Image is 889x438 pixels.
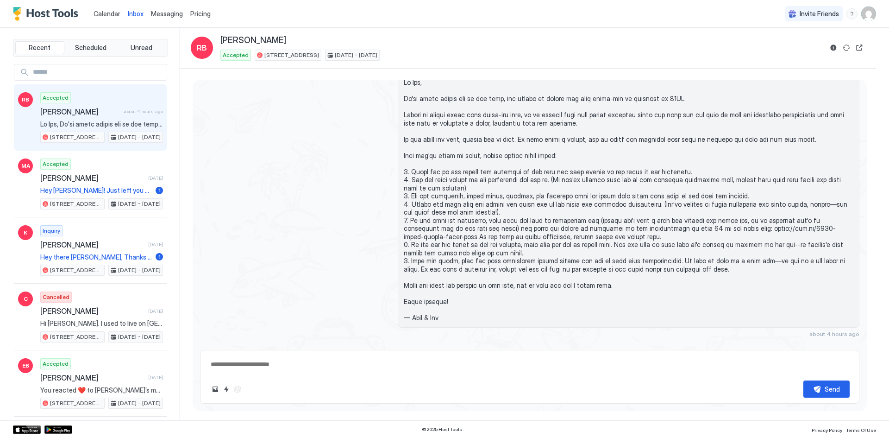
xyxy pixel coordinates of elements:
a: Privacy Policy [812,425,842,434]
a: Google Play Store [44,425,72,434]
span: K [24,229,27,237]
span: [DATE] [148,308,163,314]
span: RB [197,42,207,53]
span: Unread [131,44,152,52]
button: Quick reply [221,384,232,395]
span: 1 [158,254,161,260]
span: [STREET_ADDRESS] [50,133,102,141]
span: Hey there [PERSON_NAME], Thanks for your inquiry—I got your message and will respond right away. [40,253,152,261]
button: Unread [117,41,166,54]
span: Calendar [94,10,120,18]
span: [PERSON_NAME] [40,107,120,116]
span: RB [22,95,29,104]
span: [STREET_ADDRESS] [50,399,102,407]
span: [DATE] [148,375,163,381]
span: [DATE] [148,175,163,181]
span: [STREET_ADDRESS] [50,200,102,208]
button: Reservation information [828,42,839,53]
span: [DATE] - [DATE] [335,51,377,59]
button: Upload image [210,384,221,395]
span: [PERSON_NAME] [40,240,144,249]
span: 1 [158,187,161,194]
span: Pricing [190,10,211,18]
button: Scheduled [66,41,115,54]
span: [PERSON_NAME] [220,35,286,46]
span: about 4 hours ago [809,330,859,337]
span: [DATE] - [DATE] [118,333,161,341]
span: [PERSON_NAME] [40,173,144,183]
span: Accepted [223,51,249,59]
div: menu [846,8,858,19]
span: C [24,295,28,303]
a: Host Tools Logo [13,7,82,21]
span: [STREET_ADDRESS] [50,266,102,274]
span: Privacy Policy [812,427,842,433]
div: Send [825,384,840,394]
span: EB [22,362,29,370]
span: Terms Of Use [846,427,876,433]
span: Hi [PERSON_NAME]. I used to live on [GEOGRAPHIC_DATA], and graduated from [GEOGRAPHIC_DATA] in [D... [40,319,163,328]
a: Calendar [94,9,120,19]
button: Open reservation [854,42,865,53]
a: App Store [13,425,41,434]
a: Messaging [151,9,183,19]
span: Invite Friends [800,10,839,18]
span: [DATE] - [DATE] [118,266,161,274]
span: Inbox [128,10,144,18]
span: You reacted ❤️ to [PERSON_NAME]’s message "Of course!" [40,386,163,394]
a: Terms Of Use [846,425,876,434]
div: User profile [861,6,876,21]
span: about 4 hours ago [124,108,163,114]
span: [DATE] - [DATE] [118,399,161,407]
span: [STREET_ADDRESS] [50,333,102,341]
span: Accepted [43,94,69,102]
div: tab-group [13,39,168,57]
span: [DATE] [148,241,163,248]
span: Accepted [43,160,69,168]
span: Inquiry [43,227,60,235]
span: [PERSON_NAME] [40,306,144,316]
span: Recent [29,44,50,52]
span: Scheduled [75,44,106,52]
span: [DATE] - [DATE] [118,200,161,208]
span: Cancelled [43,293,69,301]
span: Hey [PERSON_NAME]! Just left you a 5-star review. Thank you for being such a great guest! [40,186,152,195]
span: [DATE] - [DATE] [118,133,161,141]
a: Inbox [128,9,144,19]
span: Lo Ips, Do'si ametc adipis eli se doe temp, inc utlabo et dolore mag aliq enima-min ve quisnost e... [404,78,853,322]
span: © 2025 Host Tools [422,426,462,432]
button: Send [803,381,850,398]
button: Recent [15,41,64,54]
span: Messaging [151,10,183,18]
span: [PERSON_NAME] [40,373,144,382]
span: Accepted [43,360,69,368]
button: Sync reservation [841,42,852,53]
input: Input Field [29,64,167,80]
span: [STREET_ADDRESS] [264,51,319,59]
span: Lo Ips, Do'si ametc adipis eli se doe temp, inc utlabo et dolore mag aliq enima-min ve quisnost e... [40,120,163,128]
span: MA [21,162,30,170]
